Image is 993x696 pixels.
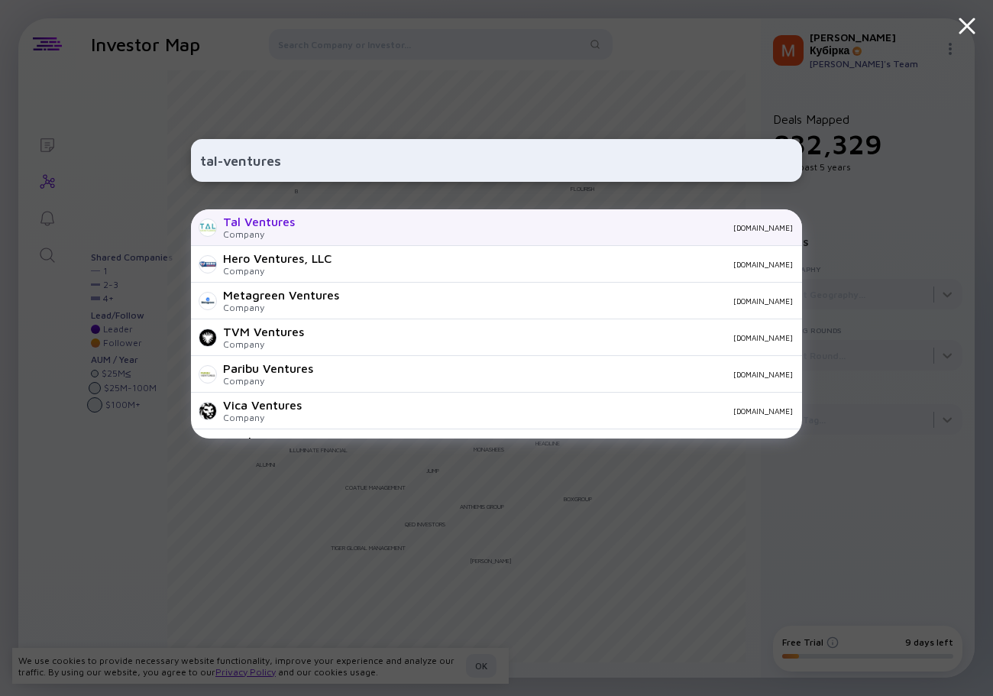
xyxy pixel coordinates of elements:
[223,288,339,302] div: Metagreen Ventures
[223,228,295,240] div: Company
[307,223,793,232] div: [DOMAIN_NAME]
[223,265,332,277] div: Company
[223,361,313,375] div: Paribu Ventures
[223,325,304,338] div: TVM Ventures
[316,333,793,342] div: [DOMAIN_NAME]
[223,398,302,412] div: Vica Ventures
[223,338,304,350] div: Company
[351,296,793,306] div: [DOMAIN_NAME]
[223,302,339,313] div: Company
[223,435,306,448] div: Rigel Ventures
[325,370,793,379] div: [DOMAIN_NAME]
[223,412,302,423] div: Company
[223,375,313,387] div: Company
[223,215,295,228] div: Tal Ventures
[223,251,332,265] div: Hero Ventures, LLC
[314,406,793,416] div: [DOMAIN_NAME]
[200,147,793,174] input: Search Company or Investor...
[344,260,793,269] div: [DOMAIN_NAME]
